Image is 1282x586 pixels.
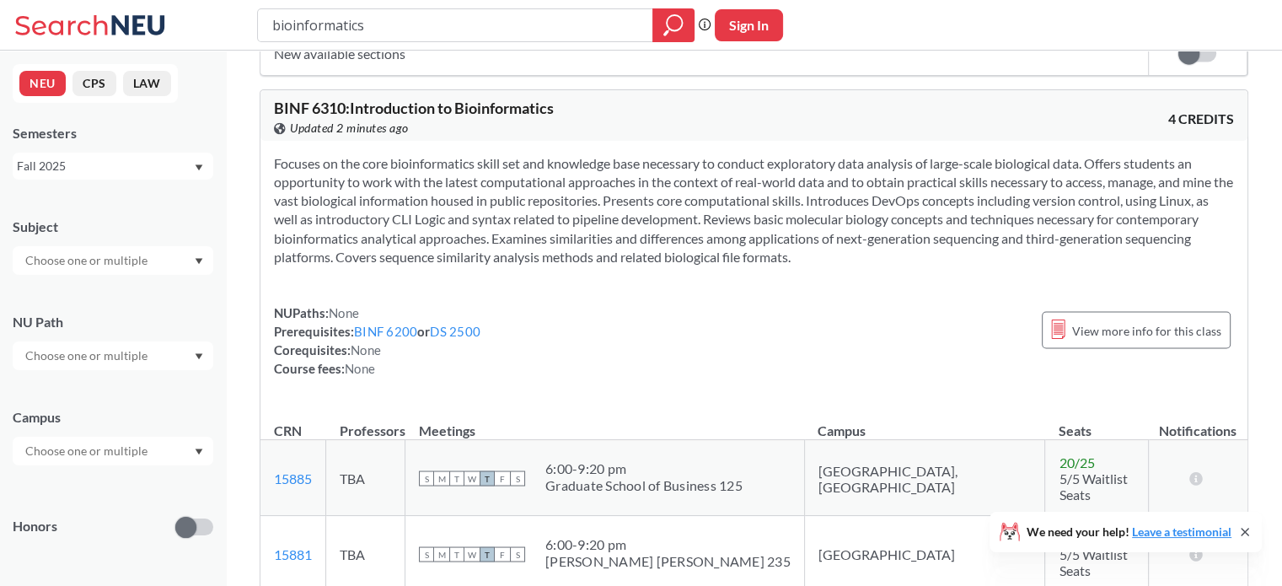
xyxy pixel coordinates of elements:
span: S [419,470,434,486]
div: Dropdown arrow [13,341,213,370]
span: T [449,546,464,562]
div: 6:00 - 9:20 pm [545,460,743,476]
svg: Dropdown arrow [195,353,203,360]
div: NUPaths: Prerequisites: or Corequisites: Course fees: [274,303,480,377]
td: TBA [326,440,405,516]
div: Semesters [13,124,213,142]
a: DS 2500 [430,323,480,338]
td: [GEOGRAPHIC_DATA], [GEOGRAPHIC_DATA] [804,440,1045,516]
span: S [510,546,525,562]
th: Professors [326,404,405,440]
div: Subject [13,218,213,236]
span: S [510,470,525,486]
span: 4 CREDITS [1168,110,1234,128]
button: CPS [72,71,116,96]
div: Graduate School of Business 125 [545,476,743,493]
a: Leave a testimonial [1132,524,1231,539]
span: 20 / 25 [1059,454,1094,470]
svg: Dropdown arrow [195,449,203,455]
p: Honors [13,517,57,536]
span: 5/5 Waitlist Seats [1059,546,1127,578]
button: NEU [19,71,66,96]
div: magnifying glass [652,8,695,42]
span: W [464,470,480,486]
div: [PERSON_NAME] [PERSON_NAME] 235 [545,552,791,569]
th: Campus [804,404,1045,440]
svg: Dropdown arrow [195,164,203,171]
button: Sign In [715,9,783,41]
button: LAW [123,71,171,96]
div: Fall 2025Dropdown arrow [13,153,213,180]
a: 15881 [274,546,312,562]
span: F [495,546,510,562]
span: View more info for this class [1072,320,1221,341]
span: F [495,470,510,486]
th: Seats [1045,404,1149,440]
span: T [480,470,495,486]
span: M [434,546,449,562]
input: Class, professor, course number, "phrase" [271,11,641,40]
span: 5/5 Waitlist Seats [1059,470,1127,502]
input: Choose one or multiple [17,441,158,461]
div: Dropdown arrow [13,437,213,465]
span: M [434,470,449,486]
svg: magnifying glass [663,13,684,37]
span: None [329,304,359,320]
th: Meetings [405,404,805,440]
div: Dropdown arrow [13,246,213,275]
span: T [449,470,464,486]
span: S [419,546,434,562]
svg: Dropdown arrow [195,258,203,265]
section: Focuses on the core bioinformatics skill set and knowledge base necessary to conduct exploratory ... [274,154,1234,266]
th: Notifications [1148,404,1247,440]
a: BINF 6200 [354,323,417,338]
span: None [345,360,375,375]
input: Choose one or multiple [17,346,158,366]
div: 6:00 - 9:20 pm [545,535,791,552]
span: Updated 2 minutes ago [290,119,409,137]
div: Fall 2025 [17,157,193,175]
div: NU Path [13,313,213,331]
span: W [464,546,480,562]
span: None [351,341,381,357]
span: BINF 6310 : Introduction to Bioinformatics [274,99,554,117]
a: 15885 [274,470,312,486]
span: T [480,546,495,562]
input: Choose one or multiple [17,250,158,271]
div: CRN [274,421,302,439]
div: Campus [13,408,213,427]
span: We need your help! [1027,526,1231,538]
td: New available sections [260,31,1148,76]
